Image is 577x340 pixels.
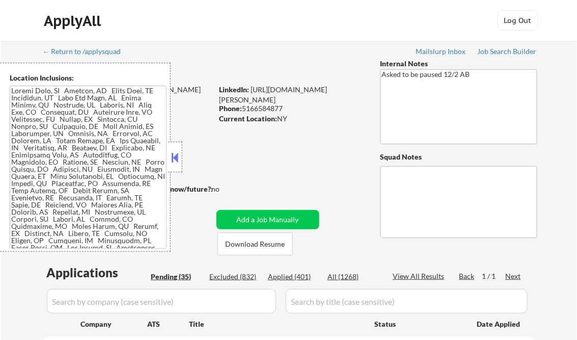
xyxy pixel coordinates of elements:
input: Search by title (case sensitive) [286,289,528,313]
strong: LinkedIn: [219,85,250,94]
div: ApplyAll [44,12,104,30]
div: Back [459,271,476,281]
div: Next [506,271,522,281]
div: Title [189,319,365,329]
div: View All Results [393,271,448,281]
a: ← Return to /applysquad [43,47,131,58]
div: no [212,184,241,194]
div: 1 / 1 [482,271,506,281]
div: ← Return to /applysquad [43,48,131,55]
div: Job Search Builder [478,48,537,55]
strong: Current Location: [219,114,278,123]
button: Log Out [498,10,538,31]
a: [URL][DOMAIN_NAME][PERSON_NAME] [219,85,327,104]
div: Excluded (832) [210,272,261,282]
div: Status [375,315,462,333]
div: Date Applied [477,319,522,329]
div: Company [81,319,148,329]
input: Search by company (case sensitive) [47,289,276,313]
div: All (1268) [328,272,379,282]
div: Pending (35) [151,272,202,282]
div: 5166584877 [219,103,364,114]
div: ATS [148,319,189,329]
div: Location Inclusions: [10,73,167,83]
button: Download Resume [217,232,293,255]
div: Applied (401) [268,272,319,282]
div: Applications [47,267,148,279]
a: Job Search Builder [478,47,537,58]
button: Add a Job Manually [216,210,319,229]
div: NY [219,114,364,124]
div: Squad Notes [380,152,537,162]
div: Internal Notes [380,59,537,69]
a: Mailslurp Inbox [416,47,467,58]
strong: Phone: [219,104,242,113]
div: Mailslurp Inbox [416,48,467,55]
